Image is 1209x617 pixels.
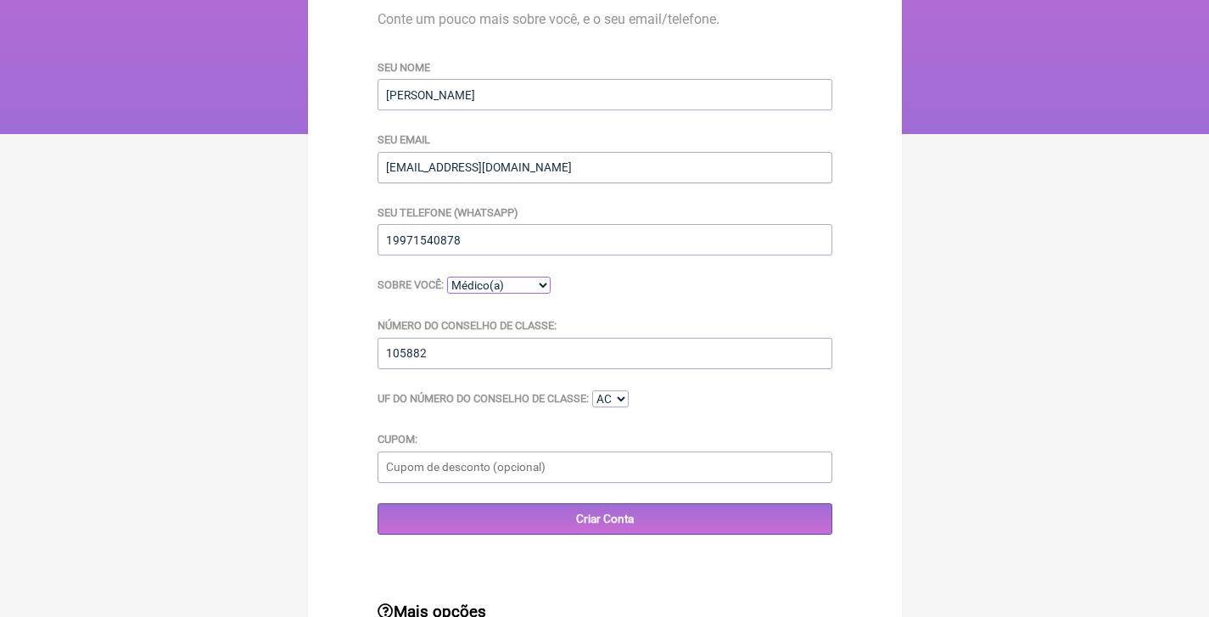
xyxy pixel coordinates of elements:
input: Seu número de telefone para entrarmos em contato [378,224,832,255]
label: Seu nome [378,61,430,74]
input: Seu número de conselho de classe [378,338,832,369]
input: Seu nome completo [378,79,832,110]
label: Seu email [378,133,430,146]
label: Sobre você: [378,278,444,291]
p: Conte um pouco mais sobre você, e o seu email/telefone. [378,11,832,27]
label: Número do Conselho de Classe: [378,319,557,332]
label: UF do Número do Conselho de Classe: [378,392,589,405]
input: Cupom de desconto (opcional) [378,452,832,483]
input: Um email para entrarmos em contato [378,152,832,183]
label: Seu telefone (WhatsApp) [378,206,518,219]
input: Criar Conta [378,503,832,535]
label: Cupom: [378,433,417,446]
